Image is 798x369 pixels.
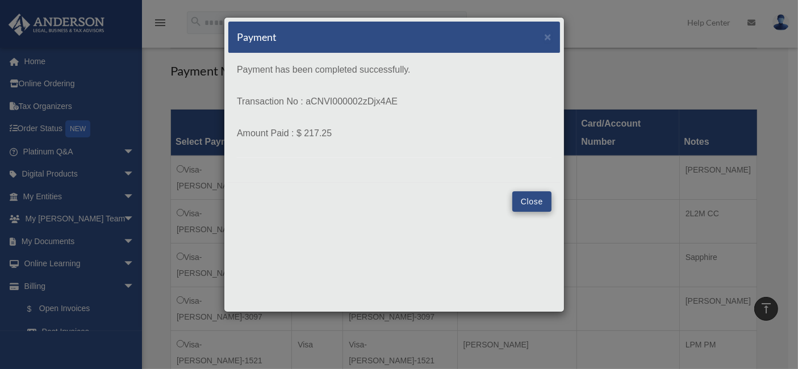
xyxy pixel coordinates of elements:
[237,30,277,44] h5: Payment
[237,94,552,110] p: Transaction No : aCNVI000002zDjx4AE
[544,30,552,43] span: ×
[544,31,552,43] button: Close
[237,125,552,141] p: Amount Paid : $ 217.25
[512,191,552,212] button: Close
[237,62,552,78] p: Payment has been completed successfully.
